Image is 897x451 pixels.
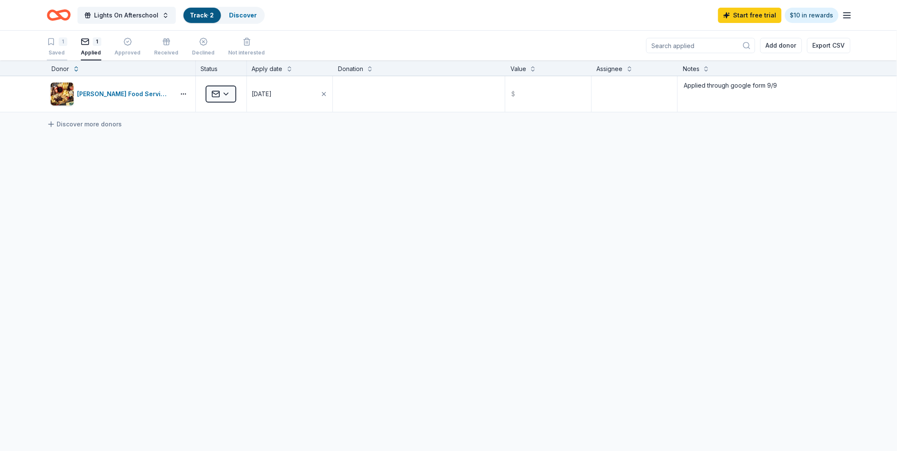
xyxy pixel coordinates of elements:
textarea: Applied through google form 9/9 [679,77,849,111]
div: Saved [47,49,67,56]
a: $10 in rewards [785,8,839,23]
div: Value [510,64,526,74]
button: Not interested [229,34,265,60]
div: Received [155,49,179,56]
div: Donor [52,64,69,74]
button: Image for Gordon Food Service Store[PERSON_NAME] Food Service Store [50,82,172,106]
a: Discover [229,11,257,19]
button: 1Saved [47,34,67,60]
div: Donation [338,64,363,74]
span: Lights On Afterschool [95,10,159,20]
div: Not interested [229,49,265,56]
button: Add donor [760,38,802,53]
div: Approved [115,49,141,56]
div: [PERSON_NAME] Food Service Store [77,89,172,99]
div: Declined [192,49,215,56]
div: Assignee [597,64,623,74]
button: Export CSV [807,38,851,53]
a: Discover more donors [47,119,122,129]
a: Track· 2 [190,11,214,19]
div: Status [196,60,247,76]
button: Lights On Afterschool [77,7,176,24]
div: 1 [59,37,67,46]
button: 1Applied [81,34,101,60]
button: Track· 2Discover [183,7,265,24]
button: [DATE] [247,76,333,112]
button: Received [155,34,179,60]
div: Apply date [252,64,283,74]
input: Search applied [646,38,755,53]
a: Start free trial [718,8,782,23]
div: Applied [81,49,101,56]
button: Approved [115,34,141,60]
div: Notes [683,64,699,74]
button: Declined [192,34,215,60]
div: 1 [93,37,101,46]
img: Image for Gordon Food Service Store [51,83,74,106]
a: Home [47,5,71,25]
div: [DATE] [252,89,272,99]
